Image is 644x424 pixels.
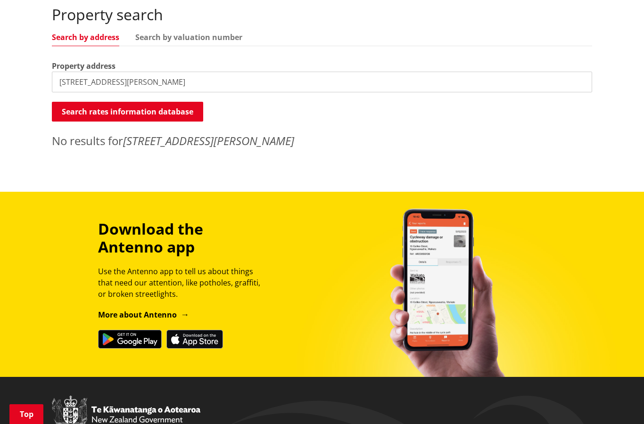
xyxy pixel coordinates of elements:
img: Get it on Google Play [98,330,162,349]
iframe: Messenger Launcher [601,384,635,418]
label: Property address [52,60,116,72]
a: Top [9,404,43,424]
p: No results for [52,132,592,149]
input: e.g. Duke Street NGARUAWAHIA [52,72,592,92]
img: Download on the App Store [166,330,223,349]
a: Search by valuation number [135,33,242,41]
h3: Download the Antenno app [98,220,269,256]
button: Search rates information database [52,102,203,122]
a: Search by address [52,33,119,41]
h2: Property search [52,6,592,24]
em: [STREET_ADDRESS][PERSON_NAME] [123,133,294,148]
p: Use the Antenno app to tell us about things that need our attention, like potholes, graffiti, or ... [98,266,269,300]
a: More about Antenno [98,310,189,320]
